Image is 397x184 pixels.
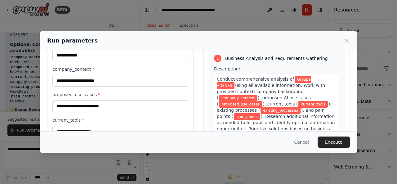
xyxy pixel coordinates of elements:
[225,55,328,61] span: Business Analysis and Requirements Gathering
[217,76,311,89] span: Variable: company_name
[263,101,298,106] span: ), current tools (
[289,137,314,148] button: Cancel
[214,55,221,62] div: 1
[47,36,98,45] h2: Run parameters
[217,108,324,119] span: ), and pain points (
[214,66,240,71] span: Description:
[298,101,328,108] span: Variable: current_tools
[52,66,188,72] label: company_context
[217,101,332,113] span: ), existing processes (
[234,113,260,120] span: Variable: pain_points
[217,83,325,100] span: using all available information. Work with provided context: company background (
[217,77,294,82] span: Conduct comprehensive analysis of
[217,95,311,106] span: ), proposed AI use cases (
[52,117,188,123] label: current_tools
[52,92,188,98] label: proposed_use_cases
[261,107,301,114] span: Variable: existing_processes
[318,137,350,148] button: Execute
[219,101,262,108] span: Variable: proposed_use_cases
[217,114,335,137] span: ). Research additional information as needed to fill gaps and identify optimal automation opportu...
[219,95,257,101] span: Variable: company_context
